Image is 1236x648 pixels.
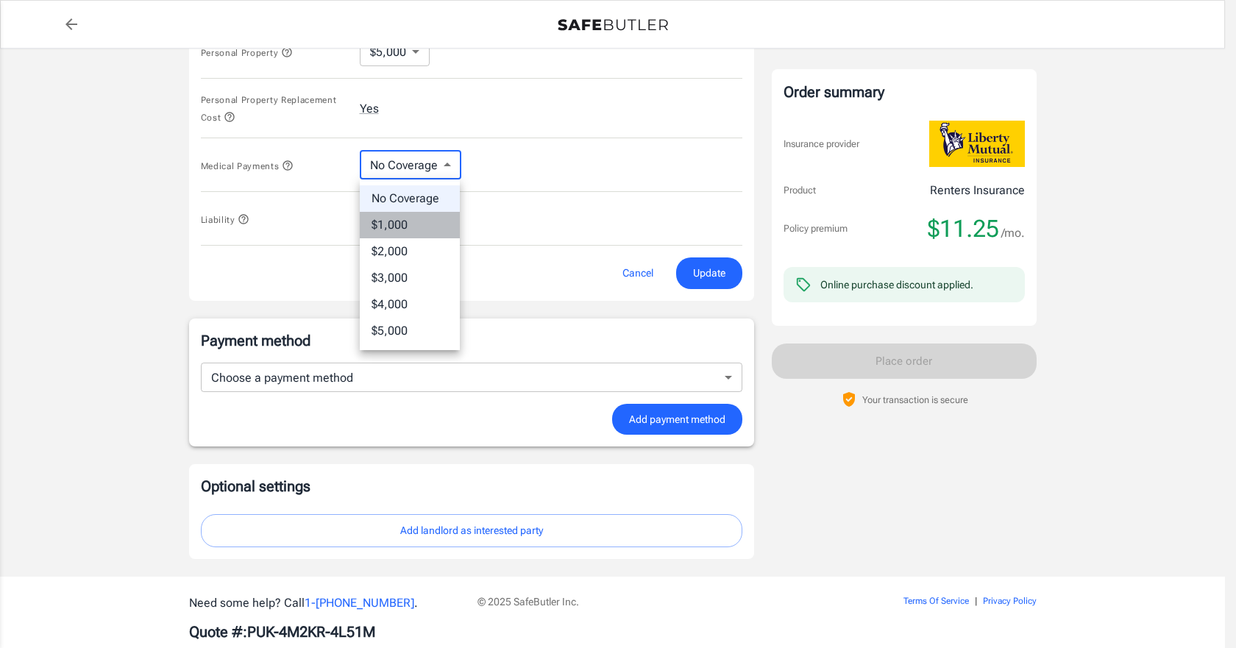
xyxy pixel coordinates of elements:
li: $1,000 [360,212,460,238]
li: No Coverage [360,185,460,212]
li: $5,000 [360,318,460,344]
li: $4,000 [360,291,460,318]
li: $3,000 [360,265,460,291]
li: $2,000 [360,238,460,265]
